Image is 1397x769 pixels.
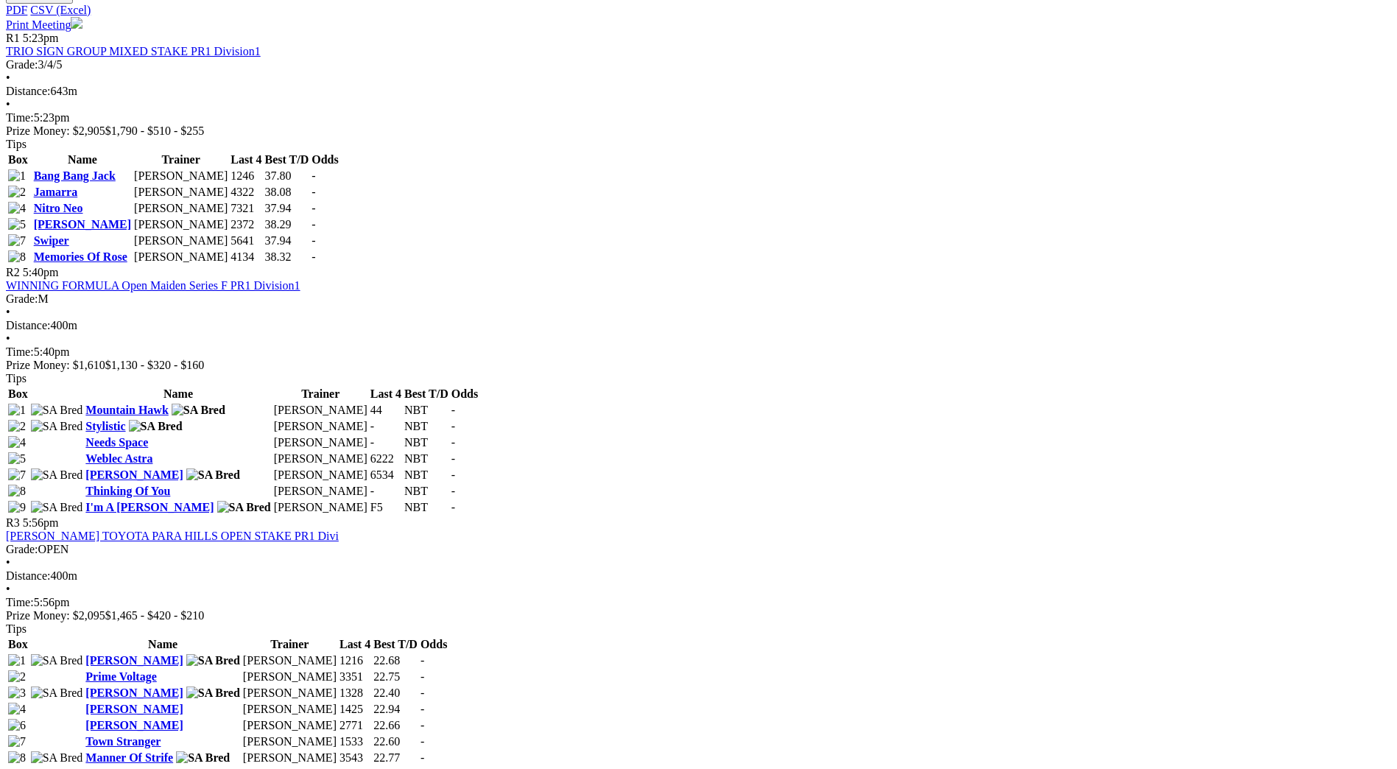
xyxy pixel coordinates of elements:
[6,306,10,318] span: •
[133,152,228,167] th: Trainer
[8,719,26,732] img: 6
[34,218,131,231] a: [PERSON_NAME]
[6,45,261,57] a: TRIO SIGN GROUP MIXED STAKE PR1 Division1
[373,637,418,652] th: Best T/D
[420,687,424,699] span: -
[133,250,228,264] td: [PERSON_NAME]
[6,516,20,529] span: R3
[312,169,315,182] span: -
[242,686,337,700] td: [PERSON_NAME]
[230,201,262,216] td: 7321
[6,124,1391,138] div: Prize Money: $2,905
[8,735,26,748] img: 7
[370,435,402,450] td: -
[6,4,27,16] a: PDF
[8,468,26,482] img: 7
[420,735,424,748] span: -
[312,202,315,214] span: -
[34,186,78,198] a: Jamarra
[8,638,28,650] span: Box
[370,419,402,434] td: -
[451,485,455,497] span: -
[339,734,371,749] td: 1533
[373,670,418,684] td: 22.75
[242,734,337,749] td: [PERSON_NAME]
[33,152,132,167] th: Name
[23,32,59,44] span: 5:23pm
[312,250,315,263] span: -
[451,452,455,465] span: -
[370,500,402,515] td: F5
[370,484,402,499] td: -
[6,85,50,97] span: Distance:
[6,266,20,278] span: R2
[264,217,309,232] td: 38.29
[31,420,83,433] img: SA Bred
[273,468,368,482] td: [PERSON_NAME]
[6,71,10,84] span: •
[6,98,10,110] span: •
[85,637,241,652] th: Name
[242,653,337,668] td: [PERSON_NAME]
[6,332,10,345] span: •
[85,387,271,401] th: Name
[6,58,1391,71] div: 3/4/5
[230,217,262,232] td: 2372
[6,359,1391,372] div: Prize Money: $1,610
[8,501,26,514] img: 9
[230,185,262,200] td: 4322
[404,500,449,515] td: NBT
[129,420,183,433] img: SA Bred
[217,501,271,514] img: SA Bred
[312,218,315,231] span: -
[404,484,449,499] td: NBT
[6,569,1391,583] div: 400m
[242,670,337,684] td: [PERSON_NAME]
[6,372,27,384] span: Tips
[172,404,225,417] img: SA Bred
[311,152,339,167] th: Odds
[242,637,337,652] th: Trainer
[6,58,38,71] span: Grade:
[31,687,83,700] img: SA Bred
[451,387,479,401] th: Odds
[273,387,368,401] th: Trainer
[230,169,262,183] td: 1246
[404,403,449,418] td: NBT
[85,404,168,416] a: Mountain Hawk
[6,556,10,569] span: •
[186,468,240,482] img: SA Bred
[420,703,424,715] span: -
[373,734,418,749] td: 22.60
[339,637,371,652] th: Last 4
[34,169,116,182] a: Bang Bang Jack
[85,654,183,667] a: [PERSON_NAME]
[8,436,26,449] img: 4
[133,169,228,183] td: [PERSON_NAME]
[404,468,449,482] td: NBT
[420,654,424,667] span: -
[85,719,183,731] a: [PERSON_NAME]
[404,387,449,401] th: Best T/D
[8,751,26,765] img: 8
[451,420,455,432] span: -
[264,152,309,167] th: Best T/D
[8,687,26,700] img: 3
[85,687,183,699] a: [PERSON_NAME]
[404,419,449,434] td: NBT
[85,468,183,481] a: [PERSON_NAME]
[31,751,83,765] img: SA Bred
[105,359,205,371] span: $1,130 - $320 - $160
[420,637,448,652] th: Odds
[85,501,214,513] a: I'm A [PERSON_NAME]
[373,702,418,717] td: 22.94
[230,250,262,264] td: 4134
[8,387,28,400] span: Box
[273,484,368,499] td: [PERSON_NAME]
[8,202,26,215] img: 4
[85,751,173,764] a: Manner Of Strife
[6,319,50,331] span: Distance:
[31,501,83,514] img: SA Bred
[451,404,455,416] span: -
[339,718,371,733] td: 2771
